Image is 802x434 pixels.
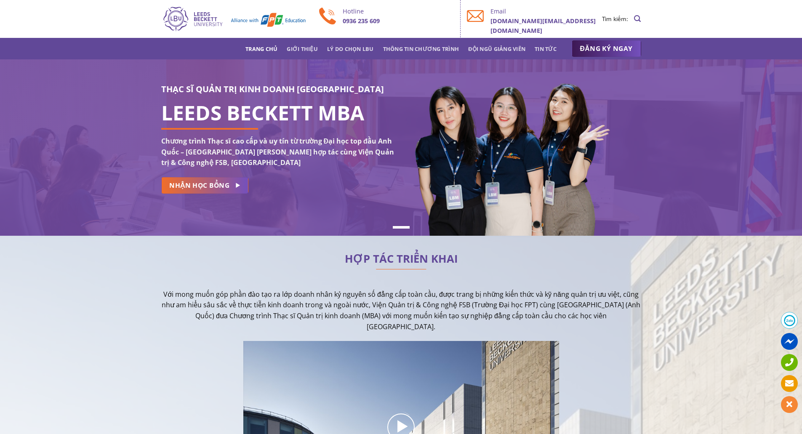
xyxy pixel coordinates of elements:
h2: HỢP TÁC TRIỂN KHAI [161,255,641,263]
li: Page dot 1 [393,226,410,229]
a: Giới thiệu [287,41,318,56]
b: [DOMAIN_NAME][EMAIL_ADDRESS][DOMAIN_NAME] [490,17,596,35]
span: NHẬN HỌC BỔNG [169,180,229,191]
b: 0936 235 609 [343,17,380,25]
a: NHẬN HỌC BỔNG [161,177,248,194]
a: Đội ngũ giảng viên [468,41,525,56]
li: Tìm kiếm: [602,14,628,24]
p: Với mong muốn góp phần đào tạo ra lớp doanh nhân kỷ nguyên số đẳng cấp toàn cầu, được trang bị nh... [161,289,641,332]
a: Tin tức [535,41,557,56]
p: Hotline [343,6,454,16]
a: Trang chủ [245,41,277,56]
a: Thông tin chương trình [383,41,459,56]
p: Email [490,6,602,16]
a: Lý do chọn LBU [327,41,374,56]
span: ĐĂNG KÝ NGAY [580,43,633,54]
img: line-lbu.jpg [376,269,426,270]
strong: Chương trình Thạc sĩ cao cấp và uy tín từ trường Đại học top đầu Anh Quốc – [GEOGRAPHIC_DATA] [PE... [161,136,394,167]
h1: LEEDS BECKETT MBA [161,108,395,118]
a: ĐĂNG KÝ NGAY [572,40,641,57]
a: Search [634,11,641,27]
img: Thạc sĩ Quản trị kinh doanh Quốc tế [161,5,306,32]
h3: THẠC SĨ QUẢN TRỊ KINH DOANH [GEOGRAPHIC_DATA] [161,83,395,96]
